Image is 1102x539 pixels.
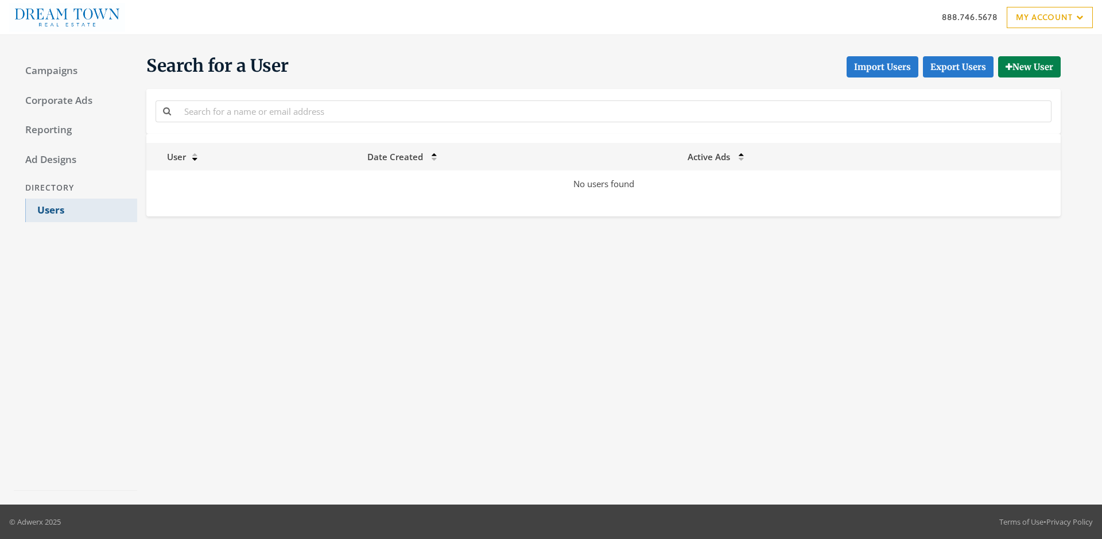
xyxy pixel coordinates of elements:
a: Campaigns [14,59,137,83]
a: My Account [1007,7,1093,28]
a: 888.746.5678 [942,11,998,23]
a: Reporting [14,118,137,142]
img: Adwerx [9,3,125,32]
button: Import Users [847,56,918,77]
i: Search for a name or email address [163,107,171,115]
a: Terms of Use [999,517,1043,527]
a: Privacy Policy [1046,517,1093,527]
button: New User [998,56,1061,77]
div: • [999,516,1093,528]
span: Active Ads [688,151,730,162]
p: © Adwerx 2025 [9,516,61,528]
span: User [153,151,186,162]
a: Users [25,199,137,223]
td: No users found [146,170,1061,197]
span: Date Created [367,151,423,162]
a: Corporate Ads [14,89,137,113]
div: Directory [14,177,137,199]
input: Search for a name or email address [177,100,1051,122]
span: Search for a User [146,55,289,77]
a: Export Users [923,56,994,77]
a: Ad Designs [14,148,137,172]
